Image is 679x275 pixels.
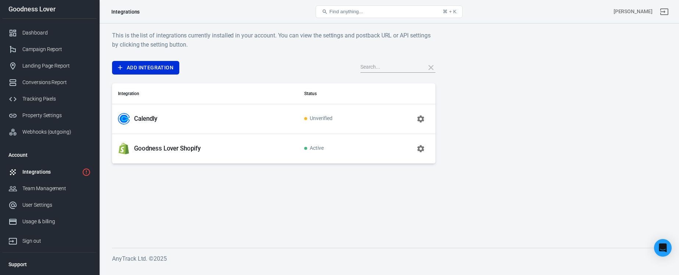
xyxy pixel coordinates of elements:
[3,124,97,140] a: Webhooks (outgoing)
[112,31,435,49] h6: This is the list of integrations currently installed in your account. You can view the settings a...
[22,46,91,53] div: Campaign Report
[304,116,333,122] span: Unverified
[3,230,97,249] a: Sign out
[298,83,377,104] th: Status
[3,6,97,12] div: Goodness Lover
[22,237,91,245] div: Sign out
[329,9,363,14] span: Find anything...
[655,3,673,21] a: Sign out
[654,239,672,257] div: Open Intercom Messenger
[3,58,97,74] a: Landing Page Report
[22,201,91,209] div: User Settings
[112,61,179,75] a: Add Integration
[82,168,91,177] svg: 1 networks not verified yet
[3,91,97,107] a: Tracking Pixels
[360,63,419,72] input: Search...
[22,112,91,119] div: Property Settings
[111,8,140,15] div: Integrations
[22,29,91,37] div: Dashboard
[316,6,463,18] button: Find anything...⌘ + K
[304,145,324,152] span: Active
[3,25,97,41] a: Dashboard
[3,41,97,58] a: Campaign Report
[3,164,97,180] a: Integrations
[3,256,97,273] li: Support
[119,143,129,155] img: Goodness Lover Shopify
[3,197,97,213] a: User Settings
[443,9,456,14] div: ⌘ + K
[22,128,91,136] div: Webhooks (outgoing)
[22,62,91,70] div: Landing Page Report
[614,8,653,15] div: Account id: m2kaqM7f
[22,218,91,225] div: Usage & billing
[3,213,97,230] a: Usage & billing
[22,95,91,103] div: Tracking Pixels
[3,180,97,197] a: Team Management
[3,74,97,91] a: Conversions Report
[22,168,79,176] div: Integrations
[134,145,201,152] p: Goodness Lover Shopify
[118,113,129,125] img: Calendly
[3,146,97,164] li: Account
[22,185,91,192] div: Team Management
[22,79,91,86] div: Conversions Report
[134,115,157,123] p: Calendly
[3,107,97,124] a: Property Settings
[112,83,298,104] th: Integration
[112,254,663,263] h6: AnyTrack Ltd. © 2025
